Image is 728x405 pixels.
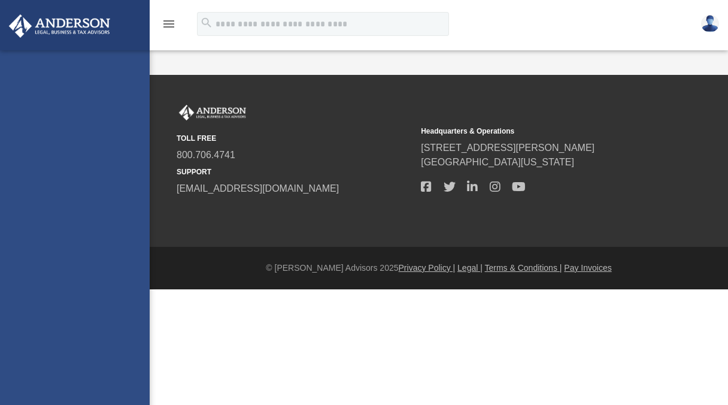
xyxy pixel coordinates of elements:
[150,262,728,274] div: © [PERSON_NAME] Advisors 2025
[421,126,657,137] small: Headquarters & Operations
[177,105,248,120] img: Anderson Advisors Platinum Portal
[200,16,213,29] i: search
[177,133,412,144] small: TOLL FREE
[5,14,114,38] img: Anderson Advisors Platinum Portal
[162,23,176,31] a: menu
[177,150,235,160] a: 800.706.4741
[177,183,339,194] a: [EMAIL_ADDRESS][DOMAIN_NAME]
[485,263,562,273] a: Terms & Conditions |
[564,263,611,273] a: Pay Invoices
[421,143,594,153] a: [STREET_ADDRESS][PERSON_NAME]
[399,263,456,273] a: Privacy Policy |
[457,263,483,273] a: Legal |
[421,157,574,167] a: [GEOGRAPHIC_DATA][US_STATE]
[177,167,412,177] small: SUPPORT
[701,15,719,32] img: User Pic
[162,17,176,31] i: menu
